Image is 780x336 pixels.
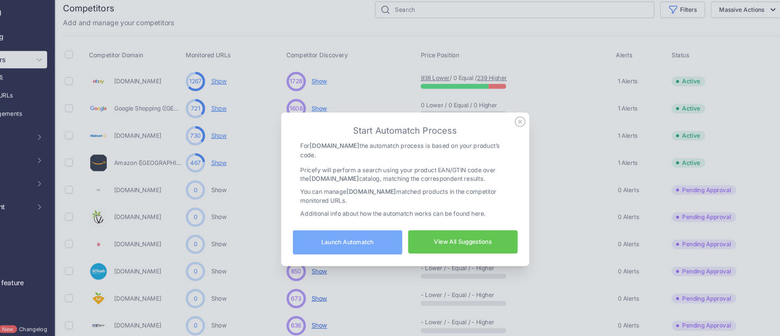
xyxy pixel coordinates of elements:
[303,183,479,198] p: You can manage matched products in the competitor monitored URLs.
[303,130,479,141] h3: Start Automatch Process
[342,183,383,189] span: [DOMAIN_NAME]
[393,219,485,238] a: View All Suggestions
[303,165,479,180] p: Pricefy will perform a search using your product EAN/GTIN code over the catalog, matching the cor...
[303,201,479,209] p: Additional info about how the automatch works can be found here.
[311,145,353,151] span: [DOMAIN_NAME]
[310,172,352,178] span: [DOMAIN_NAME]
[303,144,479,159] p: For the automatch process is based on your product’s code.
[297,219,388,239] button: Launch Automatch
